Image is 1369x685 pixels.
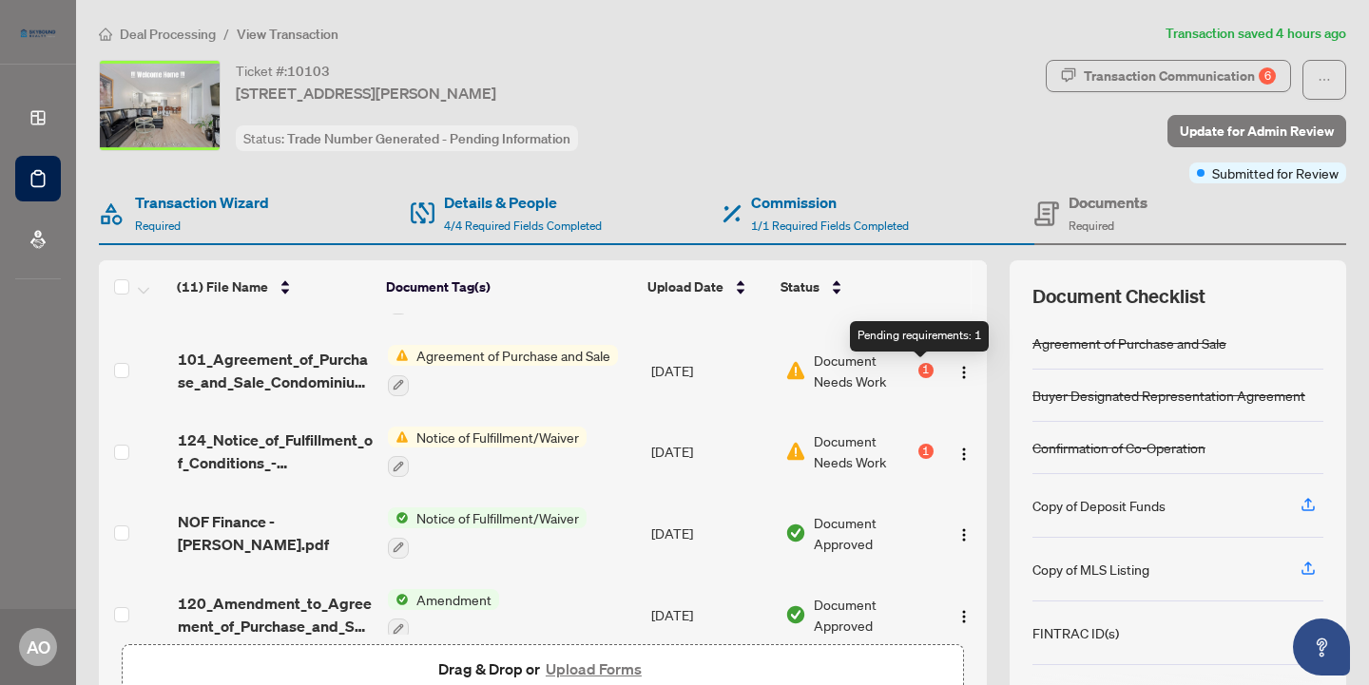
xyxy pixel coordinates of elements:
[1180,116,1334,146] span: Update for Admin Review
[1166,23,1346,45] article: Transaction saved 4 hours ago
[169,260,378,314] th: (11) File Name
[1032,437,1205,458] div: Confirmation of Co-Operation
[785,441,806,462] img: Document Status
[223,23,229,45] li: /
[647,276,723,297] span: Upload Date
[1293,618,1350,675] button: Open asap
[388,589,499,640] button: Status IconAmendment
[918,444,934,459] div: 1
[1318,73,1331,86] span: ellipsis
[100,61,220,150] img: IMG-W12364266_1.jpg
[1032,333,1226,353] div: Agreement of Purchase and Sale
[388,427,409,447] img: Status Icon
[178,510,374,556] span: NOF Finance - [PERSON_NAME].pdf
[1032,283,1205,310] span: Document Checklist
[444,219,602,233] span: 4/4 Required Fields Completed
[178,348,374,393] span: 101_Agreement_of_Purchase_and_Sale_Condominium_Resale_Accepted Offer.pdf
[949,436,979,466] button: Logo
[178,592,374,637] span: 120_Amendment_to_Agreement_of_Purchase_and_Sale_-_A_-_PropTx-[PERSON_NAME]-2__1_.pdf
[956,609,972,624] img: Logo
[388,345,618,396] button: Status IconAgreement of Purchase and Sale
[949,599,979,630] button: Logo
[644,574,778,656] td: [DATE]
[236,60,330,82] div: Ticket #:
[751,191,909,214] h4: Commission
[378,260,640,314] th: Document Tag(s)
[409,427,587,447] span: Notice of Fulfillment/Waiver
[15,24,61,43] img: logo
[956,447,972,462] img: Logo
[781,276,819,297] span: Status
[850,321,989,352] div: Pending requirements: 1
[814,594,933,636] span: Document Approved
[120,26,216,43] span: Deal Processing
[956,527,972,542] img: Logo
[640,260,773,314] th: Upload Date
[178,428,374,474] span: 124_Notice_of_Fulfillment_of_Conditions_-_Agreement_of_Purchase_and_Sale_-_A_-_PropTx-[PERSON_NAM...
[135,219,181,233] span: Required
[236,82,496,105] span: [STREET_ADDRESS][PERSON_NAME]
[814,430,914,472] span: Document Needs Work
[918,363,934,378] div: 1
[1032,495,1166,516] div: Copy of Deposit Funds
[27,634,50,660] span: AO
[1259,67,1276,85] div: 6
[644,492,778,574] td: [DATE]
[135,191,269,214] h4: Transaction Wizard
[388,589,409,610] img: Status Icon
[1069,219,1114,233] span: Required
[409,507,587,528] span: Notice of Fulfillment/Waiver
[388,507,587,559] button: Status IconNotice of Fulfillment/Waiver
[1032,385,1305,406] div: Buyer Designated Representation Agreement
[751,219,909,233] span: 1/1 Required Fields Completed
[177,276,268,297] span: (11) File Name
[388,427,587,478] button: Status IconNotice of Fulfillment/Waiver
[444,191,602,214] h4: Details & People
[949,518,979,548] button: Logo
[644,411,778,493] td: [DATE]
[237,26,338,43] span: View Transaction
[388,507,409,528] img: Status Icon
[785,360,806,381] img: Document Status
[785,523,806,543] img: Document Status
[1084,61,1276,91] div: Transaction Communication
[773,260,935,314] th: Status
[814,350,914,391] span: Document Needs Work
[1032,559,1149,580] div: Copy of MLS Listing
[287,130,570,147] span: Trade Number Generated - Pending Information
[1046,60,1291,92] button: Transaction Communication6
[409,589,499,610] span: Amendment
[1167,115,1346,147] button: Update for Admin Review
[785,604,806,625] img: Document Status
[540,656,647,681] button: Upload Forms
[1032,622,1119,643] div: FINTRAC ID(s)
[949,355,979,386] button: Logo
[1069,191,1147,214] h4: Documents
[956,365,972,380] img: Logo
[388,345,409,366] img: Status Icon
[1212,162,1339,183] span: Submitted for Review
[644,330,778,411] td: [DATE]
[236,125,578,151] div: Status:
[99,28,112,41] span: home
[438,656,647,681] span: Drag & Drop or
[814,512,933,554] span: Document Approved
[409,345,618,366] span: Agreement of Purchase and Sale
[287,63,330,80] span: 10103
